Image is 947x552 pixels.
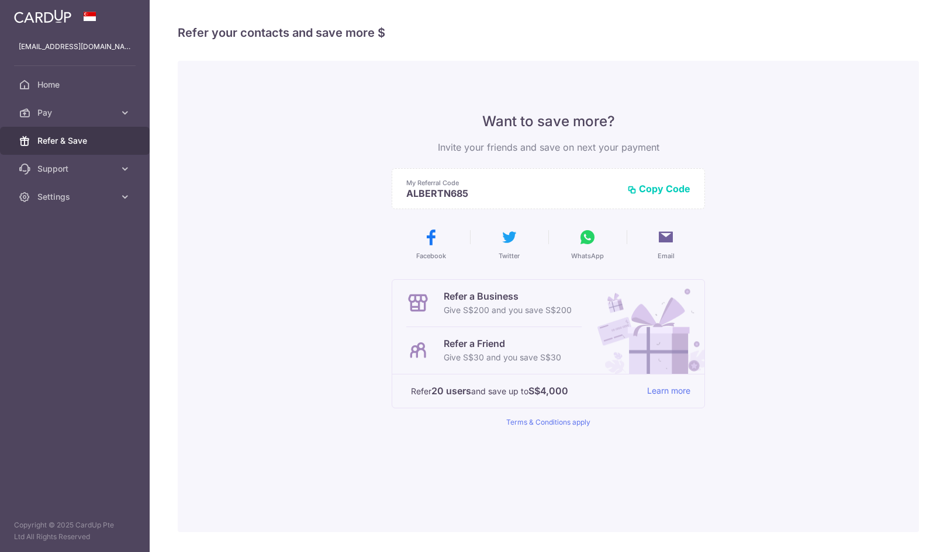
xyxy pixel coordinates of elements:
[506,418,590,426] a: Terms & Conditions apply
[627,183,690,195] button: Copy Code
[406,188,618,199] p: ALBERTN685
[406,178,618,188] p: My Referral Code
[14,9,71,23] img: CardUp
[37,191,115,203] span: Settings
[475,228,544,261] button: Twitter
[586,280,704,374] img: Refer
[37,79,115,91] span: Home
[444,350,561,364] p: Give S$30 and you save S$30
[647,384,690,398] a: Learn more
[37,107,115,119] span: Pay
[416,251,446,261] span: Facebook
[19,41,131,53] p: [EMAIL_ADDRESS][DOMAIN_NAME]
[26,8,50,19] span: Help
[528,384,568,398] strong: S$4,000
[631,228,700,261] button: Email
[431,384,471,398] strong: 20 users
[392,140,705,154] p: Invite your friends and save on next your payment
[444,336,561,350] p: Refer a Friend
[658,251,675,261] span: Email
[37,135,115,147] span: Refer & Save
[499,251,520,261] span: Twitter
[444,289,572,303] p: Refer a Business
[444,303,572,317] p: Give S$200 and you save S$200
[411,384,638,398] p: Refer and save up to
[553,228,622,261] button: WhatsApp
[178,23,919,42] h4: Refer your contacts and save more $
[37,163,115,175] span: Support
[571,251,604,261] span: WhatsApp
[396,228,465,261] button: Facebook
[392,112,705,131] p: Want to save more?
